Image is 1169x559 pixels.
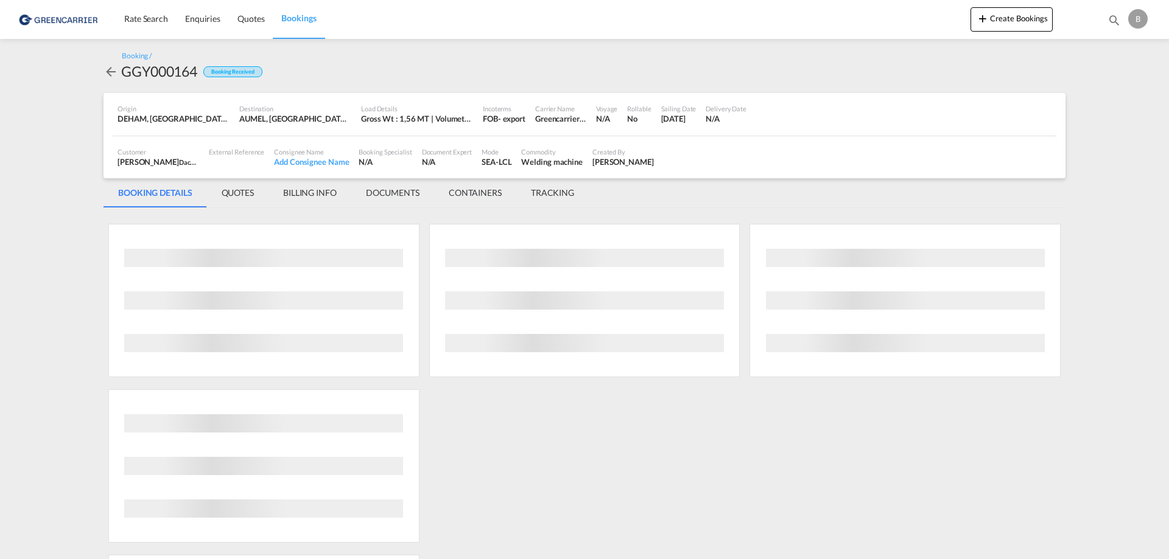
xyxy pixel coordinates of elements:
div: External Reference [209,147,264,156]
div: AUMEL, Melbourne, Australia, Oceania, Oceania [239,113,351,124]
div: N/A [706,113,746,124]
div: Origin [118,104,230,113]
md-tab-item: TRACKING [516,178,589,207]
div: Booking Received [203,66,262,78]
div: Consignee Name [274,147,349,156]
div: DEHAM, Hamburg, Germany, Western Europe, Europe [118,113,230,124]
div: Bonka Mihaleva [592,156,654,167]
div: B [1128,9,1148,29]
div: 9 Nov 2025 [661,113,697,124]
md-tab-item: BILLING INFO [269,178,351,207]
md-icon: icon-arrow-left [104,64,118,79]
div: Load Details [361,104,473,113]
span: Rate Search [124,13,168,24]
div: Commodity [521,147,583,156]
div: No [627,113,651,124]
div: Document Expert [422,147,472,156]
md-pagination-wrapper: Use the left and right arrow keys to navigate between tabs [104,178,589,207]
div: icon-magnify [1108,13,1121,32]
div: Gross Wt : 1,56 MT | Volumetric Wt : 11,00 CBM | Chargeable Wt : 11,00 W/M [361,113,473,124]
md-tab-item: CONTAINERS [434,178,516,207]
div: icon-arrow-left [104,61,121,81]
span: Quotes [237,13,264,24]
div: Delivery Date [706,104,746,113]
div: Add Consignee Name [274,156,349,167]
button: icon-plus 400-fgCreate Bookings [971,7,1053,32]
div: Customer [118,147,199,156]
div: Greencarrier Consolidators [535,113,586,124]
div: N/A [359,156,412,167]
div: N/A [422,156,472,167]
div: FOB [483,113,498,124]
span: Daco Logistics [179,157,221,167]
div: Created By [592,147,654,156]
div: Destination [239,104,351,113]
div: [PERSON_NAME] [118,156,199,167]
div: GGY000164 [121,61,197,81]
div: - export [498,113,525,124]
div: SEA-LCL [482,156,511,167]
div: Incoterms [483,104,525,113]
md-icon: icon-magnify [1108,13,1121,27]
div: Booking Specialist [359,147,412,156]
div: Welding machine [521,156,583,167]
div: Voyage [596,104,617,113]
md-tab-item: QUOTES [207,178,269,207]
span: Bookings [281,13,316,23]
img: 1378a7308afe11ef83610d9e779c6b34.png [18,5,100,33]
div: Mode [482,147,511,156]
md-tab-item: BOOKING DETAILS [104,178,207,207]
div: Carrier Name [535,104,586,113]
md-icon: icon-plus 400-fg [975,11,990,26]
span: Enquiries [185,13,220,24]
md-tab-item: DOCUMENTS [351,178,434,207]
div: N/A [596,113,617,124]
div: Sailing Date [661,104,697,113]
div: Booking / [122,51,152,61]
div: Rollable [627,104,651,113]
